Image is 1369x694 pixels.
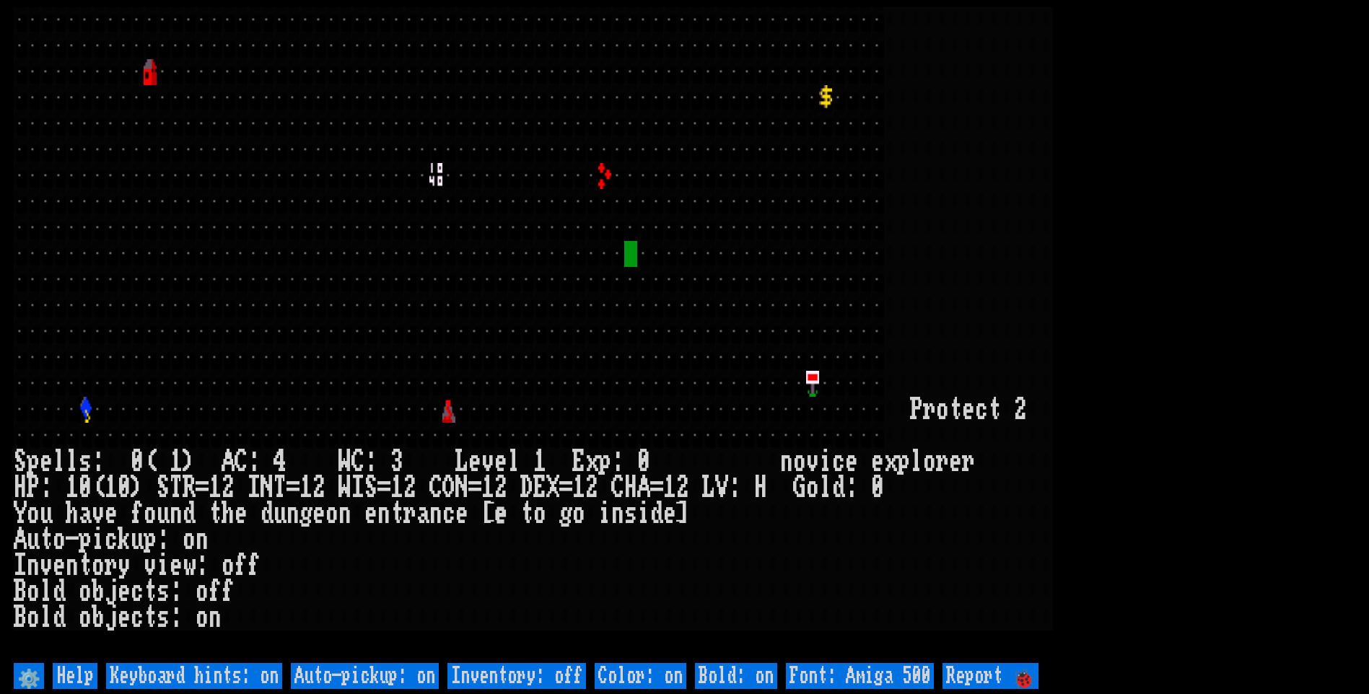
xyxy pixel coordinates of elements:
[209,501,222,527] div: t
[585,475,598,501] div: 2
[274,501,287,527] div: u
[559,475,572,501] div: =
[170,605,183,631] div: :
[364,501,377,527] div: e
[468,475,481,501] div: =
[533,475,546,501] div: E
[650,501,663,527] div: d
[624,501,637,527] div: s
[92,449,105,475] div: :
[261,501,274,527] div: d
[819,449,832,475] div: i
[364,475,377,501] div: S
[209,475,222,501] div: 1
[131,579,144,605] div: c
[131,449,144,475] div: 0
[144,553,157,579] div: v
[871,475,884,501] div: 0
[975,397,988,423] div: c
[806,449,819,475] div: v
[144,579,157,605] div: t
[494,501,507,527] div: e
[105,605,118,631] div: j
[92,475,105,501] div: (
[754,475,767,501] div: H
[222,553,235,579] div: o
[793,449,806,475] div: o
[14,449,27,475] div: S
[728,475,741,501] div: :
[183,449,196,475] div: )
[14,475,27,501] div: H
[170,501,183,527] div: n
[79,449,92,475] div: s
[106,663,282,689] input: Keyboard hints: on
[248,475,261,501] div: I
[79,527,92,553] div: p
[637,449,650,475] div: 0
[702,475,715,501] div: L
[27,527,40,553] div: u
[14,527,27,553] div: A
[105,501,118,527] div: e
[14,579,27,605] div: B
[66,475,79,501] div: 1
[40,475,53,501] div: :
[923,397,936,423] div: r
[520,475,533,501] div: D
[53,527,66,553] div: o
[897,449,910,475] div: p
[144,501,157,527] div: o
[988,397,1001,423] div: t
[832,449,845,475] div: c
[663,501,676,527] div: e
[481,475,494,501] div: 1
[27,449,40,475] div: p
[196,605,209,631] div: o
[338,501,351,527] div: n
[442,501,455,527] div: c
[118,553,131,579] div: y
[962,449,975,475] div: r
[105,527,118,553] div: c
[533,449,546,475] div: 1
[53,605,66,631] div: d
[299,475,312,501] div: 1
[832,475,845,501] div: d
[196,475,209,501] div: =
[780,449,793,475] div: n
[170,475,183,501] div: T
[27,553,40,579] div: n
[312,475,325,501] div: 2
[144,605,157,631] div: t
[559,501,572,527] div: g
[364,449,377,475] div: :
[53,579,66,605] div: d
[598,449,611,475] div: p
[351,449,364,475] div: C
[910,449,923,475] div: l
[157,527,170,553] div: :
[806,475,819,501] div: o
[222,449,235,475] div: A
[144,449,157,475] div: (
[105,579,118,605] div: j
[572,449,585,475] div: E
[949,449,962,475] div: e
[338,449,351,475] div: W
[403,501,416,527] div: r
[624,475,637,501] div: H
[325,501,338,527] div: o
[845,449,858,475] div: e
[481,501,494,527] div: [
[40,553,53,579] div: v
[40,527,53,553] div: t
[209,605,222,631] div: n
[40,449,53,475] div: e
[27,475,40,501] div: P
[209,579,222,605] div: f
[287,475,299,501] div: =
[92,527,105,553] div: i
[131,605,144,631] div: c
[131,527,144,553] div: u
